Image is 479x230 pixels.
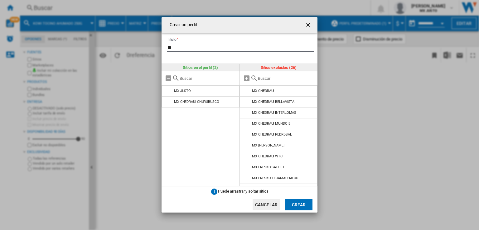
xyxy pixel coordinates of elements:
[258,76,315,81] input: Buscar
[167,22,197,28] h4: Crear un perfil
[180,76,236,81] input: Buscar
[252,143,284,147] div: MX [PERSON_NAME]
[305,22,312,29] ng-md-icon: getI18NText('BUTTONS.CLOSE_DIALOG')
[243,74,250,82] md-icon: Añadir todos
[252,122,290,126] div: MX CHEDRAUI MUNDO E
[162,17,317,212] md-dialog: Crear un ...
[252,154,283,158] div: MX CHEDRAUI WTC
[174,100,219,104] div: MX CHEDRAUI CHURUBUSCO
[252,176,298,180] div: MX FRESKO TECAMACHALCO
[252,100,294,104] div: MX CHEDRAUI BELLAVISTA
[174,89,191,93] div: MX JUSTO
[165,74,172,82] md-icon: Quitar todo
[218,189,269,194] span: Puede arrastrar y soltar sitios
[285,199,312,210] button: Crear
[302,19,315,31] button: getI18NText('BUTTONS.CLOSE_DIALOG')
[162,64,239,71] div: Sitios en el perfil (2)
[252,111,296,115] div: MX CHEDRAUI INTERLOMAS
[240,64,318,71] div: Sitios excluidos (26)
[252,89,274,93] div: MX CHEDRAUI
[252,132,292,137] div: MX CHEDRAUI PEDREGAL
[253,199,280,210] button: Cancelar
[252,165,286,169] div: MX FRESKO SATELITE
